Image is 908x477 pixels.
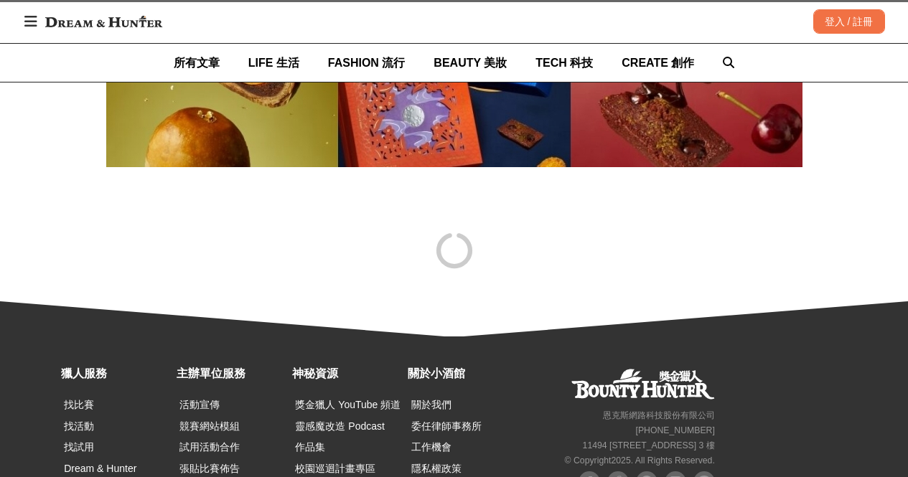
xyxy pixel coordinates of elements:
[38,9,169,34] img: Dream & Hunter
[603,410,715,420] small: 恩克斯網路科技股份有限公司
[411,399,451,410] a: 關於我們
[248,44,299,82] a: LIFE 生活
[583,440,715,450] small: 11494 [STREET_ADDRESS] 3 樓
[565,455,715,466] small: © Copyright 2025 . All Rights Reserved.
[174,57,220,69] span: 所有文章
[61,365,169,382] div: 獵人服務
[177,365,285,382] div: 主辦單位服務
[408,365,516,382] div: 關於小酒館
[179,420,240,432] a: 競賽網站模組
[636,425,715,435] small: [PHONE_NUMBER]
[328,44,406,82] a: FASHION 流行
[328,57,406,69] span: FASHION 流行
[179,463,240,474] a: 張貼比賽佈告
[535,57,593,69] span: TECH 科技
[64,420,94,432] a: 找活動
[411,420,482,432] a: 委任律師事務所
[174,44,220,82] a: 所有文章
[295,441,325,453] a: 作品集
[571,369,715,400] a: 獎金獵人
[434,44,507,82] a: BEAUTY 美妝
[292,365,401,382] div: 神秘資源
[64,463,136,474] a: Dream & Hunter
[295,399,401,410] a: 獎金獵人 YouTube 頻道
[179,399,220,410] a: 活動宣傳
[64,441,94,453] a: 找試用
[295,463,375,474] a: 校園巡迴計畫專區
[248,57,299,69] span: LIFE 生活
[813,9,885,34] div: 登入 / 註冊
[179,441,240,453] a: 試用活動合作
[411,441,451,453] a: 工作機會
[434,57,507,69] span: BEAUTY 美妝
[622,44,694,82] a: CREATE 創作
[622,57,694,69] span: CREATE 創作
[535,44,593,82] a: TECH 科技
[64,399,94,410] a: 找比賽
[295,420,384,432] a: 靈感魔改造 Podcast
[411,463,462,474] a: 隱私權政策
